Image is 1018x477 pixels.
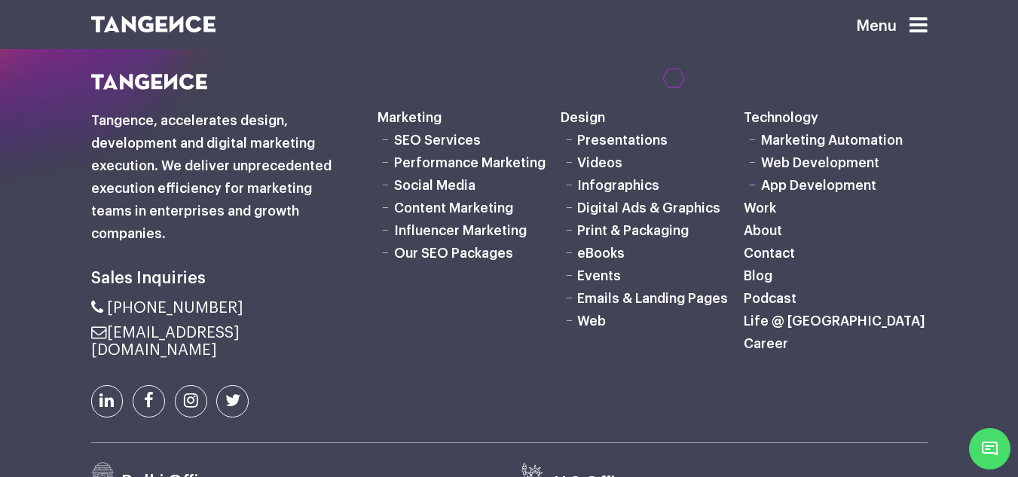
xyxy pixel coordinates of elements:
a: Events [577,269,621,283]
a: Print & Packaging [577,224,689,237]
a: [PHONE_NUMBER] [91,300,243,316]
a: Digital Ads & Graphics [577,201,720,215]
h6: Technology [744,106,927,129]
a: Career [744,337,788,350]
a: Our SEO Packages [394,246,513,260]
a: Presentations [577,133,668,147]
a: Marketing Automation [761,133,903,147]
a: Infographics [577,179,659,192]
a: Contact [744,246,795,260]
a: Life @ [GEOGRAPHIC_DATA] [744,314,925,328]
a: App Development [761,179,876,192]
h6: Design [561,106,744,129]
a: Performance Marketing [394,156,546,170]
h6: Tangence, accelerates design, development and digital marketing execution. We deliver unprecedent... [91,109,355,245]
a: Emails & Landing Pages [577,292,728,305]
a: Videos [577,156,622,170]
a: Work [744,201,776,215]
a: Blog [744,269,772,283]
a: Content Marketing [394,201,513,215]
h6: Sales Inquiries [91,264,355,292]
h6: Marketing [378,106,561,129]
a: Influencer Marketing [394,224,527,237]
a: SEO Services [394,133,481,147]
span: [PHONE_NUMBER] [107,300,243,316]
a: Web [577,314,606,328]
a: Web Development [761,156,879,170]
a: eBooks [577,246,625,260]
a: Social Media [394,179,475,192]
a: [EMAIL_ADDRESS][DOMAIN_NAME] [91,325,240,358]
span: Chat Widget [969,428,1010,469]
a: Podcast [744,292,796,305]
a: About [744,224,782,237]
